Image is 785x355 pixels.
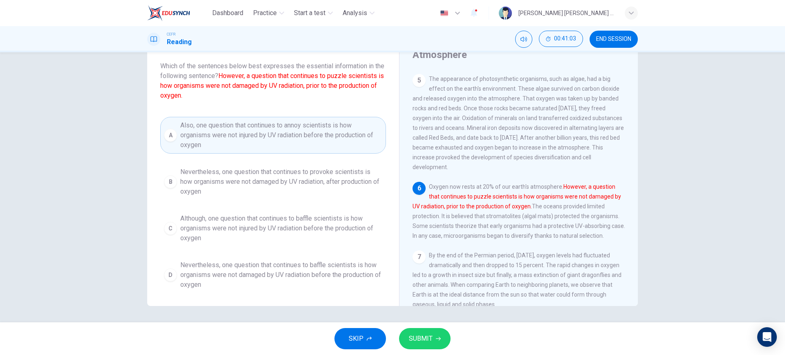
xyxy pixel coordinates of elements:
[180,214,382,243] span: Although, one question that continues to baffle scientists is how organisms were not injured by U...
[167,37,192,47] h1: Reading
[515,31,532,48] div: Mute
[413,252,621,308] span: By the end of the Permian period, [DATE], oxygen levels had fluctuated dramatically and then drop...
[164,222,177,235] div: C
[160,210,386,247] button: CAlthough, one question that continues to baffle scientists is how organisms were not injured by ...
[160,117,386,154] button: AAlso, one question that continues to annoy scientists is how organisms were not injured by UV ra...
[539,31,583,48] div: Hide
[253,8,277,18] span: Practice
[518,8,615,18] div: [PERSON_NAME] [PERSON_NAME] BINTI [PERSON_NAME]
[180,167,382,196] span: Nevertheless, one question that continues to provoke scientists is how organisms were not damaged...
[413,183,625,239] span: Oxygen now rests at 20% of our earth's atmosphere. The oceans provided limited protection. It is ...
[291,6,336,20] button: Start a test
[209,6,247,20] button: Dashboard
[164,175,177,188] div: B
[590,31,638,48] button: END SESSION
[343,8,367,18] span: Analysis
[413,183,621,210] font: However, a question that continues to puzzle scientists is how organisms were not damaged by UV r...
[539,31,583,47] button: 00:41:03
[499,7,512,20] img: Profile picture
[164,129,177,142] div: A
[409,333,433,344] span: SUBMIT
[413,250,426,263] div: 7
[180,121,382,150] span: Also, one question that continues to annoy scientists is how organisms were not injured by UV rad...
[413,182,426,195] div: 6
[167,31,175,37] span: CEFR
[596,36,631,42] span: END SESSION
[160,61,386,100] span: Which of the sentences below best expresses the essential information in the following sentence?
[439,10,449,16] img: en
[212,8,243,18] span: Dashboard
[399,328,451,349] button: SUBMIT
[160,257,386,293] button: DNevertheless, one question that continues to baffle scientists is how organisms were not damaged...
[180,260,382,290] span: Nevertheless, one question that continues to baffle scientists is how organisms were not damaged ...
[147,5,190,21] img: EduSynch logo
[334,328,386,349] button: SKIP
[413,76,624,170] span: The appearance of photosynthetic organisms, such as algae, had a big effect on the earth's enviro...
[160,163,386,200] button: BNevertheless, one question that continues to provoke scientists is how organisms were not damage...
[160,72,384,99] font: However, a question that continues to puzzle scientists is how organisms were not damaged by UV r...
[554,36,576,42] span: 00:41:03
[250,6,287,20] button: Practice
[147,5,209,21] a: EduSynch logo
[339,6,378,20] button: Analysis
[757,327,777,347] div: Open Intercom Messenger
[164,268,177,281] div: D
[349,333,363,344] span: SKIP
[413,74,426,87] div: 5
[294,8,325,18] span: Start a test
